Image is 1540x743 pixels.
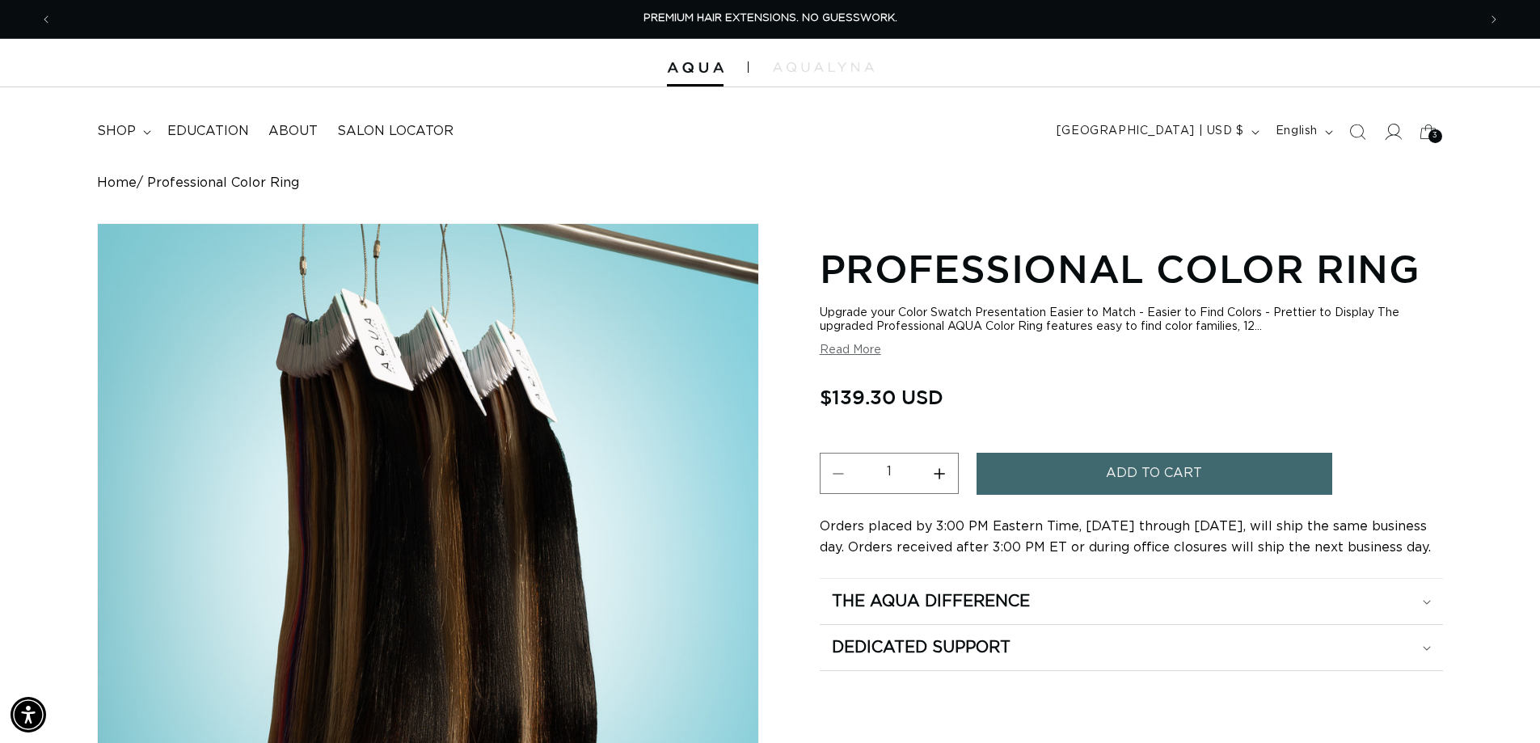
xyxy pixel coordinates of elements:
[97,123,136,140] span: shop
[832,637,1010,658] h2: Dedicated Support
[820,579,1443,624] summary: The Aqua Difference
[1266,116,1340,147] button: English
[820,520,1431,554] span: Orders placed by 3:00 PM Eastern Time, [DATE] through [DATE], will ship the same business day. Or...
[832,591,1030,612] h2: The Aqua Difference
[1276,123,1318,140] span: English
[1476,4,1512,35] button: Next announcement
[667,62,724,74] img: Aqua Hair Extensions
[1432,129,1438,143] span: 3
[1340,114,1375,150] summary: Search
[167,123,249,140] span: Education
[1106,453,1202,494] span: Add to cart
[87,113,158,150] summary: shop
[1047,116,1266,147] button: [GEOGRAPHIC_DATA] | USD $
[97,175,137,191] a: Home
[1057,123,1244,140] span: [GEOGRAPHIC_DATA] | USD $
[327,113,463,150] a: Salon Locator
[773,62,874,72] img: aqualyna.com
[97,175,1443,191] nav: breadcrumbs
[259,113,327,150] a: About
[1459,665,1540,743] iframe: Chat Widget
[337,123,454,140] span: Salon Locator
[820,382,943,412] span: $139.30 USD
[977,453,1332,494] button: Add to cart
[268,123,318,140] span: About
[643,13,897,23] span: PREMIUM HAIR EXTENSIONS. NO GUESSWORK.
[28,4,64,35] button: Previous announcement
[147,175,299,191] span: Professional Color Ring
[11,697,46,732] div: Accessibility Menu
[820,344,881,357] button: Read More
[820,243,1443,293] h1: Professional Color Ring
[820,306,1443,334] div: Upgrade your Color Swatch Presentation Easier to Match - Easier to Find Colors - Prettier to Disp...
[158,113,259,150] a: Education
[820,625,1443,670] summary: Dedicated Support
